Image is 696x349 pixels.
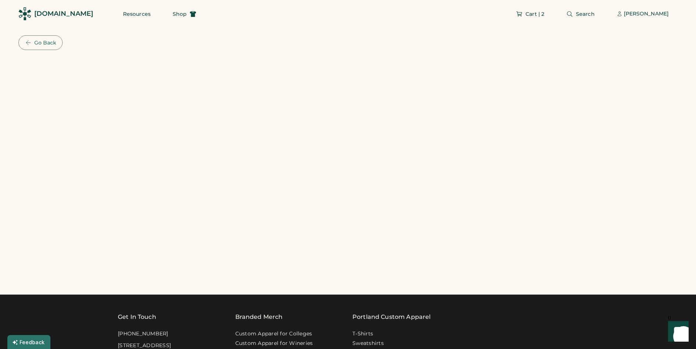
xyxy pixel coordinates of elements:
[118,330,168,338] div: [PHONE_NUMBER]
[118,313,156,321] div: Get In Touch
[507,7,553,21] button: Cart | 2
[235,313,283,321] div: Branded Merch
[173,11,187,17] span: Shop
[624,10,669,18] div: [PERSON_NAME]
[352,340,384,347] a: Sweatshirts
[235,340,313,347] a: Custom Apparel for Wineries
[352,313,430,321] a: Portland Custom Apparel
[164,7,205,21] button: Shop
[34,9,93,18] div: [DOMAIN_NAME]
[114,7,159,21] button: Resources
[525,11,544,17] span: Cart | 2
[235,330,312,338] a: Custom Apparel for Colleges
[18,7,31,20] img: Rendered Logo - Screens
[352,330,373,338] a: T-Shirts
[558,7,604,21] button: Search
[576,11,595,17] span: Search
[661,316,693,348] iframe: Front Chat
[34,40,56,46] div: Go Back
